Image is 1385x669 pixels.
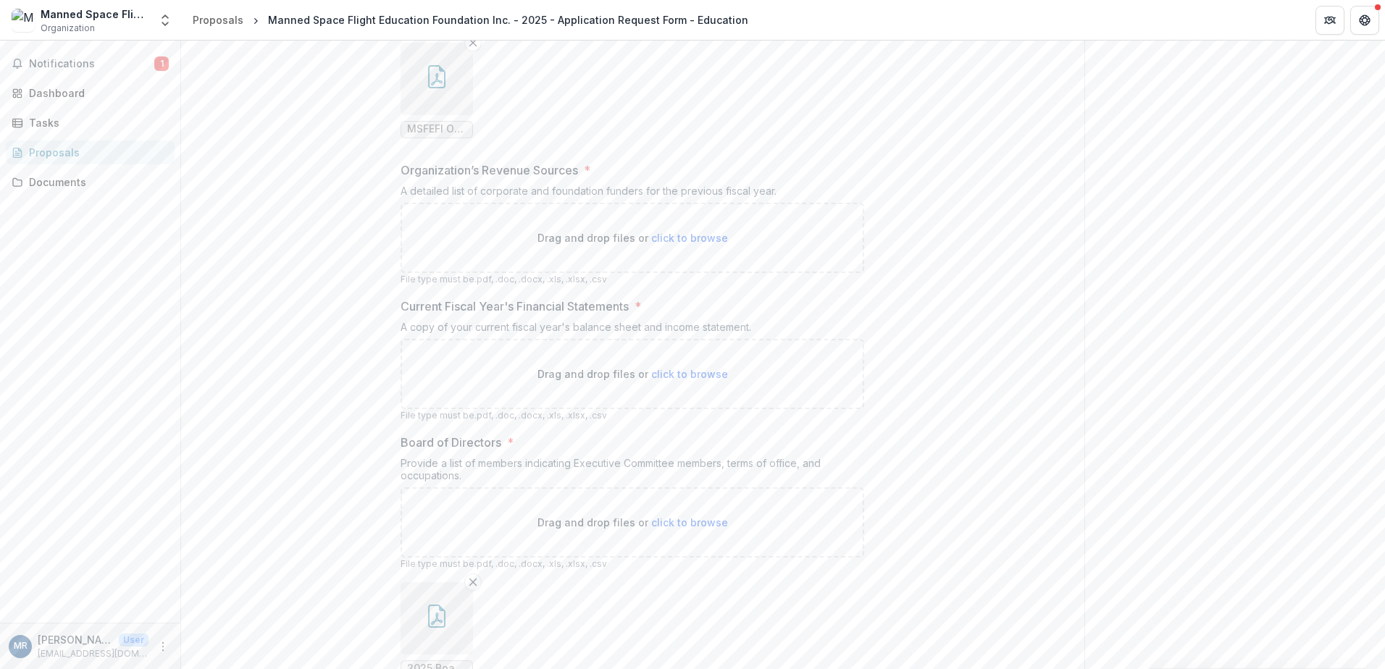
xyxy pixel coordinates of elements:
[14,641,28,651] div: Mallory Rogers
[6,52,175,75] button: Notifications1
[41,7,149,22] div: Manned Space Flight Education Foundation Inc.
[651,516,728,529] span: click to browse
[401,557,864,571] p: File type must be .pdf, .doc, .docx, .xls, .xlsx, .csv
[537,230,728,245] p: Drag and drop files or
[537,366,728,382] p: Drag and drop files or
[651,232,728,244] span: click to browse
[29,85,163,101] div: Dashboard
[38,647,148,660] p: [EMAIL_ADDRESS][DOMAIN_NAME]
[464,573,482,591] button: Remove File
[193,12,243,28] div: Proposals
[401,161,578,179] p: Organization’s Revenue Sources
[1350,6,1379,35] button: Get Help
[6,170,175,194] a: Documents
[401,185,864,203] div: A detailed list of corporate and foundation funders for the previous fiscal year.
[651,368,728,380] span: click to browse
[407,123,466,135] span: MSFEFI Org Budget Summary2025.pdf
[29,58,154,70] span: Notifications
[29,174,163,190] div: Documents
[155,6,175,35] button: Open entity switcher
[187,9,249,30] a: Proposals
[401,409,864,422] p: File type must be .pdf, .doc, .docx, .xls, .xlsx, .csv
[6,140,175,164] a: Proposals
[401,43,473,138] div: Remove FileMSFEFI Org Budget Summary2025.pdf
[401,298,629,315] p: Current Fiscal Year's Financial Statements
[38,632,113,647] p: [PERSON_NAME]
[268,12,748,28] div: Manned Space Flight Education Foundation Inc. - 2025 - Application Request Form - Education
[29,145,163,160] div: Proposals
[537,515,728,530] p: Drag and drop files or
[6,81,175,105] a: Dashboard
[187,9,754,30] nav: breadcrumb
[154,56,169,71] span: 1
[12,9,35,32] img: Manned Space Flight Education Foundation Inc.
[464,34,482,51] button: Remove File
[401,273,864,286] p: File type must be .pdf, .doc, .docx, .xls, .xlsx, .csv
[119,634,148,647] p: User
[401,434,501,451] p: Board of Directors
[401,457,864,487] div: Provide a list of members indicating Executive Committee members, terms of office, and occupations.
[154,638,172,655] button: More
[29,115,163,130] div: Tasks
[401,321,864,339] div: A copy of your current fiscal year's balance sheet and income statement.
[1315,6,1344,35] button: Partners
[41,22,95,35] span: Organization
[6,111,175,135] a: Tasks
